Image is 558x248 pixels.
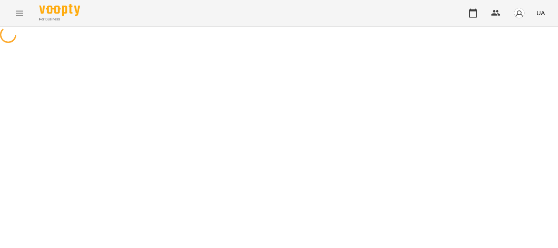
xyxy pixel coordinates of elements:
span: UA [536,9,545,17]
img: avatar_s.png [513,7,525,19]
button: UA [533,5,548,20]
button: Menu [10,3,29,23]
span: For Business [39,17,80,22]
img: Voopty Logo [39,4,80,16]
